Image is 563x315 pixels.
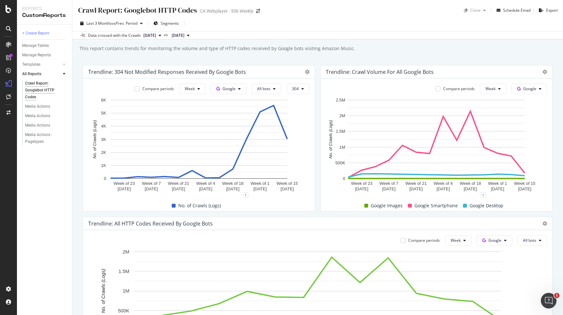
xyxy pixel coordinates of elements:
[22,71,41,77] div: All Reports
[168,181,189,186] text: Week of 21
[118,308,129,313] text: 500K
[25,131,67,145] a: Media Actions - Pagetypes
[172,33,184,38] span: 2025 May. 31st
[25,80,67,101] a: Crawl Report: Googlebot HTTP Codes
[92,120,97,158] text: No. of Crawls (Logs)
[141,32,164,39] button: [DATE]
[379,181,398,186] text: Week of 7
[371,202,403,210] span: Google Images
[185,86,195,91] span: Week
[443,86,475,91] div: Compare periods
[523,86,536,91] span: Google
[25,131,62,145] div: Media Actions - Pagetypes
[104,176,106,181] text: 0
[83,65,315,212] div: Trendline: 304 Not Modified responses received by Google BotsCompare periodsWeekGoogleAll bots304...
[405,181,427,186] text: Week of 21
[113,181,135,186] text: Week of 23
[119,268,129,274] text: 1.5M
[451,238,461,243] span: Week
[22,30,67,37] a: + Create Report
[22,52,51,59] div: Manage Reports
[326,97,547,195] svg: A chart.
[118,186,131,191] text: [DATE]
[151,18,181,29] button: Segments
[336,98,345,103] text: 2.5M
[101,111,106,116] text: 5K
[143,33,156,38] span: 2025 Sep. 20th
[343,176,345,181] text: 0
[101,137,106,142] text: 3K
[178,202,221,210] span: No. of Crawls (Logs)
[253,186,267,191] text: [DATE]
[101,150,106,155] text: 2K
[514,181,536,186] text: Week of 15
[22,61,61,68] a: Templates
[79,45,355,52] div: This report contains trends for monitoring the volume and type of HTTP codes received by Google b...
[222,181,244,186] text: Week of 18
[523,238,536,243] span: All bots
[172,186,185,191] text: [DATE]
[226,186,239,191] text: [DATE]
[536,5,558,16] button: Export
[88,69,246,75] div: Trendline: 304 Not Modified responses received by Google Bots
[488,238,501,243] span: Google
[22,5,67,12] div: Reports
[470,7,481,13] div: Clone
[382,186,396,191] text: [DATE]
[22,61,40,68] div: Templates
[252,84,281,94] button: All bots
[257,86,270,91] span: All bots
[355,186,368,191] text: [DATE]
[414,202,458,210] span: Google Smartphone
[256,9,260,13] div: arrow-right-arrow-left
[78,5,197,15] div: Crawl Report: Googlebot HTTP Codes
[464,186,477,191] text: [DATE]
[112,21,137,26] span: vs Prev. Period
[491,186,504,191] text: [DATE]
[546,7,558,13] div: Export
[25,103,50,110] div: Media Actions
[123,288,129,294] text: 1M
[409,186,423,191] text: [DATE]
[517,235,547,246] button: All bots
[518,186,531,191] text: [DATE]
[477,235,512,246] button: Google
[25,113,67,119] a: Media Actions
[101,124,106,129] text: 4K
[481,192,486,198] div: 1
[351,181,372,186] text: Week of 23
[480,84,506,94] button: Week
[22,12,67,19] div: CustomReports
[86,21,112,26] span: Last 3 Months
[161,21,179,26] span: Segments
[326,69,434,75] div: Trendline: Crawl Volume for all Google Bots
[142,181,161,186] text: Week of 7
[434,181,453,186] text: Week of 4
[25,113,50,119] div: Media Actions
[199,186,212,191] text: [DATE]
[339,113,345,118] text: 2M
[211,84,246,94] button: Google
[200,8,253,14] div: CA Webplayer - 50k Weekly
[281,186,294,191] text: [DATE]
[88,220,213,227] div: Trendline: All HTTP Codes Received by Google Bots
[445,235,471,246] button: Week
[101,163,106,168] text: 1K
[169,32,192,39] button: [DATE]
[494,5,531,16] button: Schedule Email
[145,186,158,191] text: [DATE]
[292,86,299,91] span: 304
[437,186,450,191] text: [DATE]
[101,98,106,103] text: 6K
[503,7,531,13] div: Schedule Email
[243,192,248,198] div: 1
[142,86,174,91] div: Compare periods
[88,97,310,195] svg: A chart.
[339,145,345,150] text: 1M
[460,181,481,186] text: Week of 18
[488,181,507,186] text: Week of 1
[408,238,440,243] div: Compare periods
[25,103,67,110] a: Media Actions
